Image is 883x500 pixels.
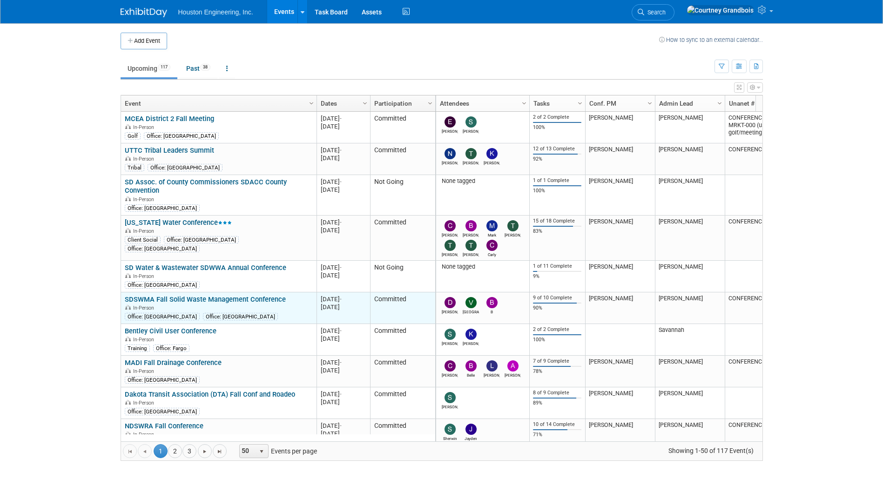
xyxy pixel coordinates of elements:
img: Kevin Cochran [465,329,477,340]
div: [DATE] [321,178,366,186]
a: Column Settings [306,95,317,109]
img: In-Person Event [125,337,131,341]
td: Committed [370,292,435,324]
img: In-Person Event [125,228,131,233]
img: In-Person Event [125,156,131,161]
div: [DATE] [321,390,366,398]
img: Tyson Jeannotte [465,148,477,159]
div: None tagged [439,263,526,270]
span: Column Settings [308,100,315,107]
td: [PERSON_NAME] [655,292,725,324]
a: Go to the first page [123,444,137,458]
img: Jayden Pegors [465,424,477,435]
a: NDSWRA Fall Conference [125,422,203,430]
div: Golf [125,132,141,140]
img: In-Person Event [125,305,131,310]
div: Kevin Martin [484,159,500,165]
div: Ted Bridges [505,231,521,237]
span: Search [644,9,666,16]
div: Tristan Balmer [463,251,479,257]
span: 1 [154,444,168,458]
td: [PERSON_NAME] [655,261,725,292]
img: Taylor Bunton [445,240,456,251]
img: Mark Jacobs [486,220,498,231]
span: 117 [158,64,170,71]
td: [PERSON_NAME] [585,419,655,451]
div: 15 of 18 Complete [533,218,581,224]
div: Office: [GEOGRAPHIC_DATA] [125,313,200,320]
div: Office: [GEOGRAPHIC_DATA] [203,313,278,320]
span: Houston Engineering, Inc. [178,8,253,16]
div: Office: [GEOGRAPHIC_DATA] [125,408,200,415]
img: In-Person Event [125,273,131,278]
img: In-Person Event [125,400,131,405]
div: Office: [GEOGRAPHIC_DATA] [125,281,200,289]
a: 2 [168,444,182,458]
a: Unanet # (if applicable) [729,95,789,111]
span: - [340,327,342,334]
td: CONFERENCE-0033 [725,292,795,324]
a: Column Settings [575,95,585,109]
div: [DATE] [321,186,366,194]
div: 1 of 1 Complete [533,177,581,184]
a: 3 [182,444,196,458]
div: [DATE] [321,303,366,311]
div: Office: [GEOGRAPHIC_DATA] [148,164,222,171]
td: [PERSON_NAME] [655,216,725,261]
a: Participation [374,95,429,111]
img: Lisa Odens [486,360,498,372]
div: [DATE] [321,115,366,122]
div: 9% [533,273,581,280]
div: 1 of 11 Complete [533,263,581,270]
div: Chris Otterness [442,372,458,378]
td: [PERSON_NAME] [585,143,655,175]
span: Go to the first page [126,448,134,455]
div: Client Social [125,236,161,243]
span: - [340,115,342,122]
div: B Peschong [484,308,500,314]
span: In-Person [133,124,157,130]
span: Column Settings [716,100,723,107]
td: Committed [370,216,435,261]
td: Committed [370,143,435,175]
div: Adam Nies [505,372,521,378]
div: Belle Reeve [463,372,479,378]
td: [PERSON_NAME] [585,261,655,292]
img: Charles Ikenberry [445,220,456,231]
td: [PERSON_NAME] [585,356,655,387]
td: [PERSON_NAME] [655,387,725,419]
a: Conf. PM [589,95,649,111]
div: 12 of 13 Complete [533,146,581,152]
td: [PERSON_NAME] [585,216,655,261]
span: In-Person [133,156,157,162]
td: Committed [370,419,435,451]
span: Go to the last page [216,448,223,455]
a: Admin Lead [659,95,719,111]
a: Go to the last page [213,444,227,458]
div: Office: [GEOGRAPHIC_DATA] [125,245,200,252]
a: Go to the previous page [138,444,152,458]
a: Attendees [440,95,523,111]
div: Office: [GEOGRAPHIC_DATA] [164,236,239,243]
a: MADI Fall Drainage Conference [125,358,222,367]
div: 90% [533,305,581,311]
span: Column Settings [646,100,654,107]
div: Dennis McAlpine [442,308,458,314]
span: - [340,422,342,429]
div: [DATE] [321,271,366,279]
span: Column Settings [576,100,584,107]
span: Go to the previous page [141,448,148,455]
div: Vienne Guncheon [463,308,479,314]
div: Jayden Pegors [463,435,479,441]
div: None tagged [439,177,526,185]
div: Tribal [125,164,144,171]
span: - [340,147,342,154]
td: [PERSON_NAME] [655,175,725,216]
div: [DATE] [321,335,366,343]
div: 2 of 2 Complete [533,114,581,121]
a: Upcoming117 [121,60,177,77]
div: [DATE] [321,226,366,234]
span: In-Person [133,432,157,438]
a: Tasks [533,95,579,111]
td: [PERSON_NAME] [585,175,655,216]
